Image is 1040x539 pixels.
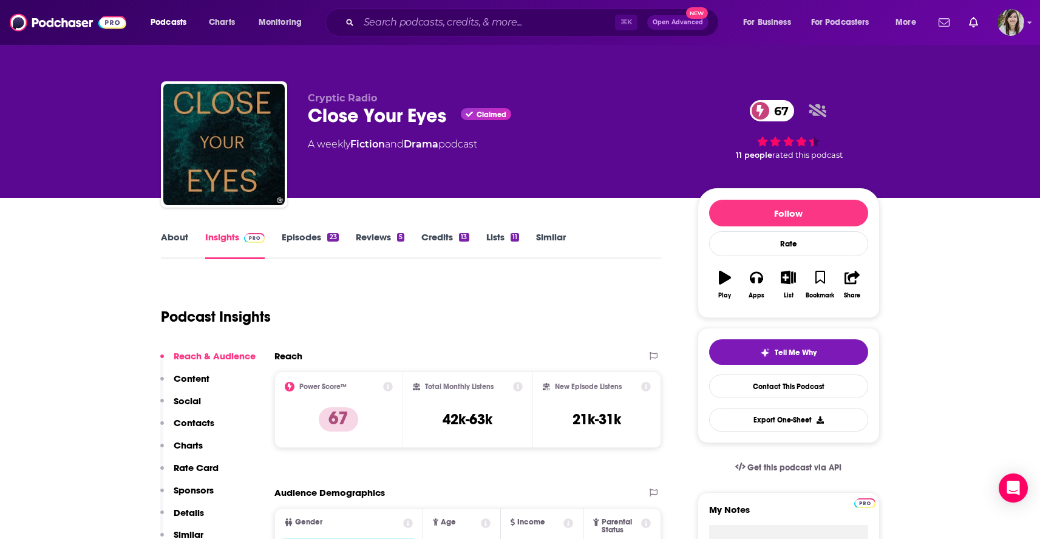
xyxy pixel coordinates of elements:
[359,13,615,32] input: Search podcasts, credits, & more...
[299,382,347,391] h2: Power Score™
[555,382,622,391] h2: New Episode Listens
[653,19,703,25] span: Open Advanced
[517,518,545,526] span: Income
[201,13,242,32] a: Charts
[741,263,772,307] button: Apps
[459,233,469,242] div: 13
[160,395,201,418] button: Social
[747,463,841,473] span: Get this podcast via API
[10,11,126,34] img: Podchaser - Follow, Share and Rate Podcasts
[998,9,1024,36] span: Logged in as devinandrade
[647,15,709,30] button: Open AdvancedNew
[998,9,1024,36] img: User Profile
[806,292,834,299] div: Bookmark
[511,233,519,242] div: 11
[425,382,494,391] h2: Total Monthly Listens
[999,473,1028,503] div: Open Intercom Messenger
[709,263,741,307] button: Play
[308,137,477,152] div: A weekly podcast
[443,410,492,429] h3: 42k-63k
[750,100,795,121] a: 67
[441,518,456,526] span: Age
[762,100,795,121] span: 67
[615,15,637,30] span: ⌘ K
[998,9,1024,36] button: Show profile menu
[356,231,404,259] a: Reviews5
[161,231,188,259] a: About
[602,518,639,534] span: Parental Status
[896,14,916,31] span: More
[804,263,836,307] button: Bookmark
[772,151,843,160] span: rated this podcast
[327,233,338,242] div: 23
[259,14,302,31] span: Monitoring
[536,231,566,259] a: Similar
[709,504,868,525] label: My Notes
[160,373,209,395] button: Content
[160,462,219,484] button: Rate Card
[743,14,791,31] span: For Business
[160,439,203,462] button: Charts
[726,453,852,483] a: Get this podcast via API
[174,417,214,429] p: Contacts
[142,13,202,32] button: open menu
[686,7,708,19] span: New
[736,151,772,160] span: 11 people
[160,350,256,373] button: Reach & Audience
[775,348,817,358] span: Tell Me Why
[308,92,377,104] span: Cryptic Radio
[718,292,731,299] div: Play
[836,263,868,307] button: Share
[174,484,214,496] p: Sponsors
[404,138,438,150] a: Drama
[163,84,285,205] img: Close Your Eyes
[174,507,204,518] p: Details
[887,13,931,32] button: open menu
[844,292,860,299] div: Share
[698,92,880,168] div: 67 11 peoplerated this podcast
[784,292,794,299] div: List
[421,231,469,259] a: Credits13
[174,395,201,407] p: Social
[486,231,519,259] a: Lists11
[174,462,219,473] p: Rate Card
[174,373,209,384] p: Content
[573,410,621,429] h3: 21k-31k
[174,439,203,451] p: Charts
[803,13,887,32] button: open menu
[709,200,868,226] button: Follow
[160,507,204,529] button: Details
[709,375,868,398] a: Contact This Podcast
[385,138,404,150] span: and
[161,308,271,326] h1: Podcast Insights
[709,339,868,365] button: tell me why sparkleTell Me Why
[477,112,506,118] span: Claimed
[151,14,186,31] span: Podcasts
[749,292,764,299] div: Apps
[709,231,868,256] div: Rate
[350,138,385,150] a: Fiction
[250,13,318,32] button: open menu
[337,8,730,36] div: Search podcasts, credits, & more...
[282,231,338,259] a: Episodes23
[174,350,256,362] p: Reach & Audience
[854,497,875,508] a: Pro website
[274,487,385,498] h2: Audience Demographics
[772,263,804,307] button: List
[709,408,868,432] button: Export One-Sheet
[295,518,322,526] span: Gender
[205,231,265,259] a: InsightsPodchaser Pro
[244,233,265,243] img: Podchaser Pro
[811,14,869,31] span: For Podcasters
[160,417,214,439] button: Contacts
[209,14,235,31] span: Charts
[760,348,770,358] img: tell me why sparkle
[274,350,302,362] h2: Reach
[160,484,214,507] button: Sponsors
[934,12,954,33] a: Show notifications dropdown
[735,13,806,32] button: open menu
[319,407,358,432] p: 67
[964,12,983,33] a: Show notifications dropdown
